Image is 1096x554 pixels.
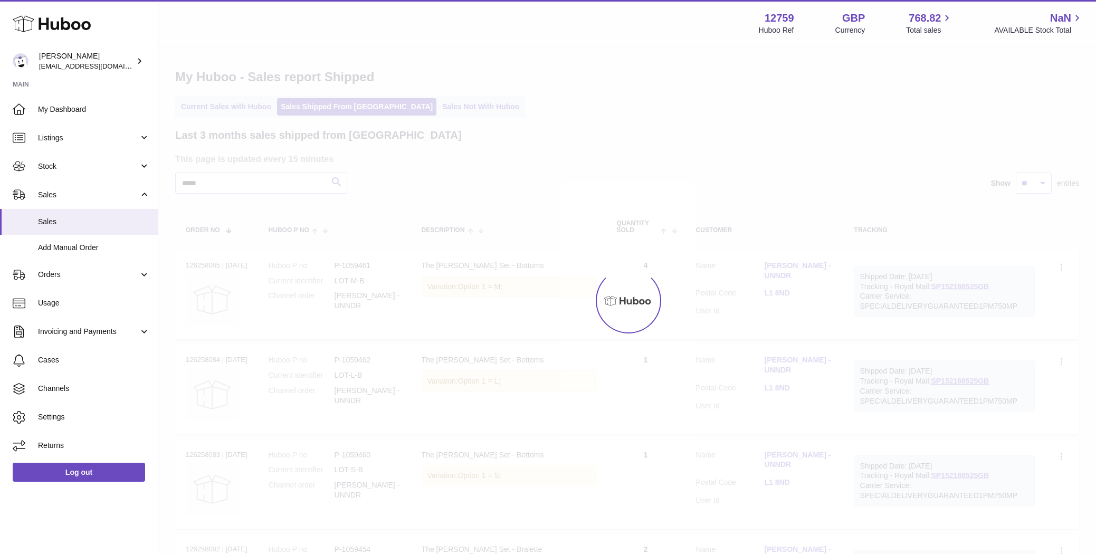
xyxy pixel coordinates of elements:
[835,25,865,35] div: Currency
[994,11,1083,35] a: NaN AVAILABLE Stock Total
[38,270,139,280] span: Orders
[39,62,155,70] span: [EMAIL_ADDRESS][DOMAIN_NAME]
[13,53,28,69] img: sofiapanwar@unndr.com
[909,11,941,25] span: 768.82
[38,441,150,451] span: Returns
[842,11,865,25] strong: GBP
[38,190,139,200] span: Sales
[994,25,1083,35] span: AVAILABLE Stock Total
[765,11,794,25] strong: 12759
[759,25,794,35] div: Huboo Ref
[38,327,139,337] span: Invoicing and Payments
[38,133,139,143] span: Listings
[38,355,150,365] span: Cases
[38,217,150,227] span: Sales
[1050,11,1071,25] span: NaN
[13,463,145,482] a: Log out
[38,384,150,394] span: Channels
[906,25,953,35] span: Total sales
[39,51,134,71] div: [PERSON_NAME]
[38,104,150,114] span: My Dashboard
[38,243,150,253] span: Add Manual Order
[906,11,953,35] a: 768.82 Total sales
[38,412,150,422] span: Settings
[38,161,139,171] span: Stock
[38,298,150,308] span: Usage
